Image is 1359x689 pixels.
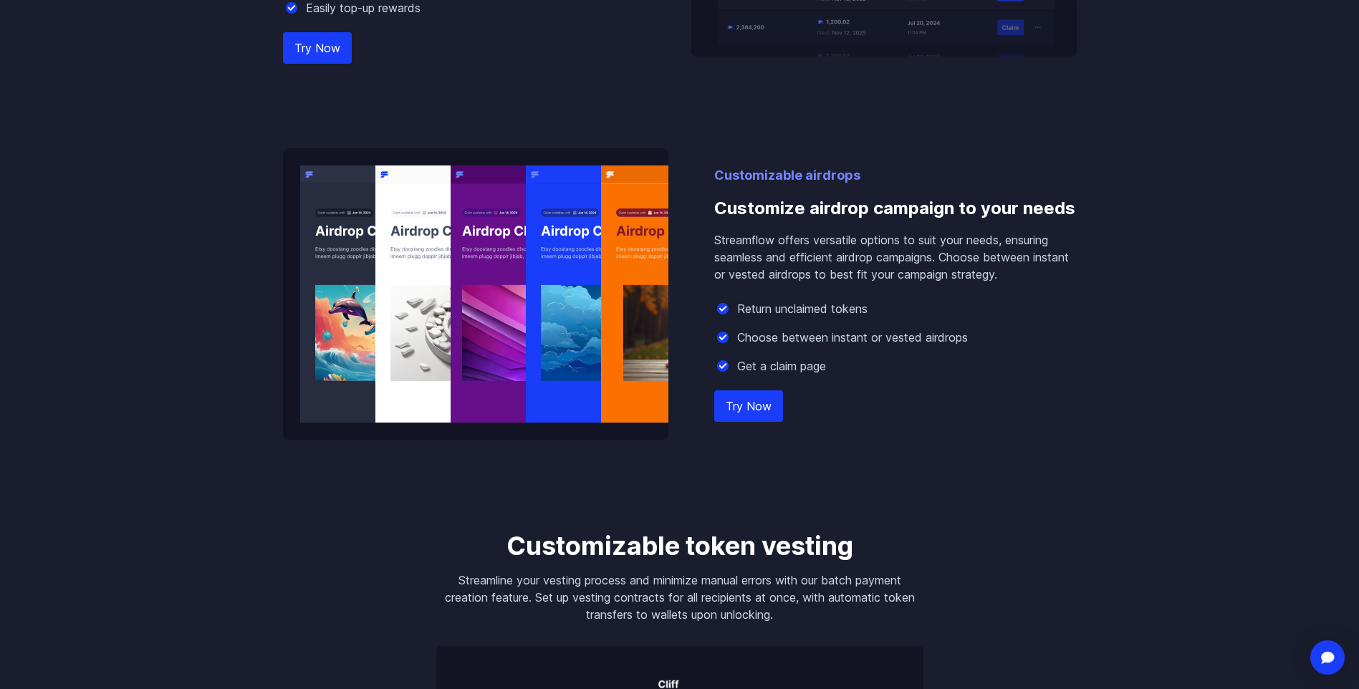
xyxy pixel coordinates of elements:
p: Streamline your vesting process and minimize manual errors with our batch payment creation featur... [436,572,923,623]
div: Open Intercom Messenger [1310,640,1345,675]
h3: Customizable token vesting [436,531,923,560]
p: Customizable airdrops [714,165,1077,185]
a: Try Now [283,32,352,64]
p: Get a claim page [737,357,826,375]
a: Try Now [714,390,783,422]
p: Return unclaimed tokens [737,300,868,317]
h3: Customize airdrop campaign to your needs [714,185,1077,231]
p: Streamflow offers versatile options to suit your needs, ensuring seamless and efficient airdrop c... [714,231,1077,283]
p: Choose between instant or vested airdrops [737,329,968,346]
img: Customize airdrop campaign to your needs [283,148,668,440]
